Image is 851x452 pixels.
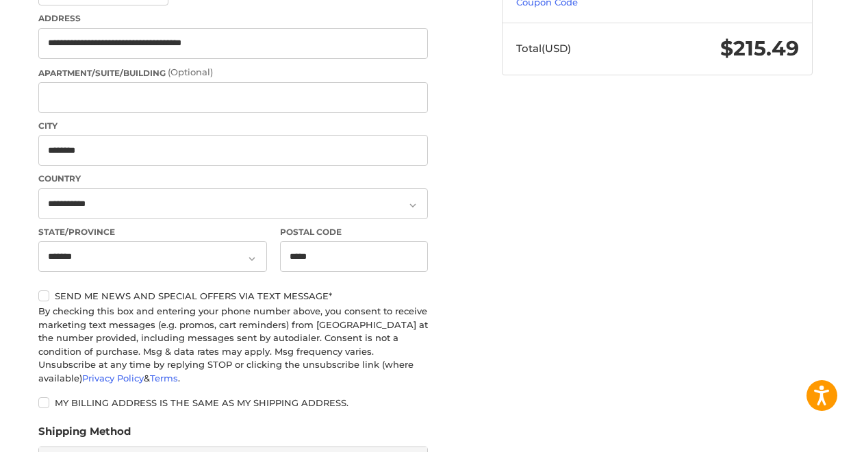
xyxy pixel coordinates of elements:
small: (Optional) [168,66,213,77]
label: Postal Code [280,226,428,238]
label: Country [38,173,428,185]
label: My billing address is the same as my shipping address. [38,397,428,408]
span: $215.49 [720,36,799,61]
label: City [38,120,428,132]
span: Total (USD) [516,42,571,55]
legend: Shipping Method [38,424,131,446]
label: Address [38,12,428,25]
label: Send me news and special offers via text message* [38,290,428,301]
label: State/Province [38,226,267,238]
a: Terms [150,373,178,384]
div: By checking this box and entering your phone number above, you consent to receive marketing text ... [38,305,428,385]
a: Privacy Policy [82,373,144,384]
label: Apartment/Suite/Building [38,66,428,79]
